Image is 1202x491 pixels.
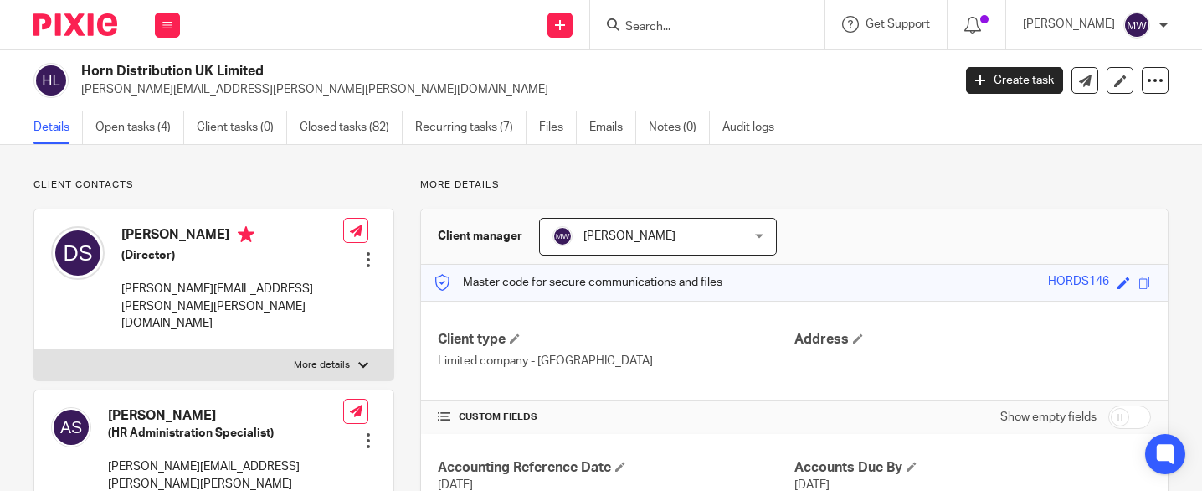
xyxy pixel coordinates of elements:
[438,411,794,424] h4: CUSTOM FIELDS
[33,178,394,192] p: Client contacts
[81,63,769,80] h2: Horn Distribution UK Limited
[108,425,343,442] h5: (HR Administration Specialist)
[722,111,787,144] a: Audit logs
[121,247,343,264] h5: (Director)
[866,18,930,30] span: Get Support
[197,111,287,144] a: Client tasks (0)
[438,479,473,491] span: [DATE]
[438,331,794,349] h4: Client type
[33,13,117,36] img: Pixie
[238,226,254,243] i: Primary
[121,281,343,332] p: [PERSON_NAME][EMAIL_ADDRESS][PERSON_NAME][PERSON_NAME][DOMAIN_NAME]
[794,459,1151,477] h4: Accounts Due By
[1023,16,1115,33] p: [PERSON_NAME]
[438,459,794,477] h4: Accounting Reference Date
[108,407,343,425] h4: [PERSON_NAME]
[294,359,350,372] p: More details
[33,63,69,98] img: svg%3E
[966,67,1063,94] a: Create task
[624,20,774,35] input: Search
[794,331,1151,349] h4: Address
[438,228,522,245] h3: Client manager
[1000,409,1097,426] label: Show empty fields
[300,111,403,144] a: Closed tasks (82)
[794,479,830,491] span: [DATE]
[81,81,941,98] p: [PERSON_NAME][EMAIL_ADDRESS][PERSON_NAME][PERSON_NAME][DOMAIN_NAME]
[552,226,573,246] img: svg%3E
[51,407,91,447] img: svg%3E
[51,226,105,280] img: svg%3E
[1048,273,1109,292] div: HORDS146
[420,178,1169,192] p: More details
[649,111,710,144] a: Notes (0)
[33,111,83,144] a: Details
[95,111,184,144] a: Open tasks (4)
[1123,12,1150,39] img: svg%3E
[438,353,794,370] p: Limited company - [GEOGRAPHIC_DATA]
[539,111,577,144] a: Files
[589,111,636,144] a: Emails
[583,230,675,242] span: [PERSON_NAME]
[434,274,722,291] p: Master code for secure communications and files
[415,111,527,144] a: Recurring tasks (7)
[121,226,343,247] h4: [PERSON_NAME]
